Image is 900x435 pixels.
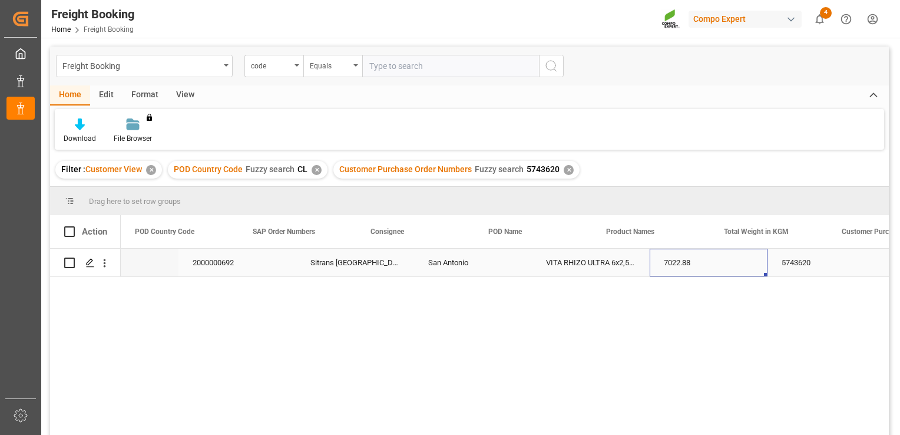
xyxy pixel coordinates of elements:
[51,5,134,23] div: Freight Booking
[606,228,654,236] span: Product Names
[174,164,243,174] span: POD Country Code
[767,249,885,276] div: 5743620
[806,6,833,32] button: show 4 new notifications
[297,164,307,174] span: CL
[146,165,156,175] div: ✕
[539,55,564,77] button: search button
[246,164,295,174] span: Fuzzy search
[167,85,203,106] div: View
[61,164,85,174] span: Filter :
[488,228,522,236] span: POD Name
[564,165,574,175] div: ✕
[82,226,107,237] div: Action
[64,133,96,144] div: Download
[362,55,539,77] input: Type to search
[296,249,414,276] div: Sitrans [GEOGRAPHIC_DATA]
[527,164,560,174] span: 5743620
[50,85,90,106] div: Home
[244,55,303,77] button: open menu
[370,228,404,236] span: Consignee
[89,197,181,206] span: Drag here to set row groups
[85,164,142,174] span: Customer View
[50,249,121,277] div: Press SPACE to select this row.
[650,249,767,276] div: 7022.88
[178,249,296,276] div: 2000000692
[310,58,350,71] div: Equals
[62,58,220,72] div: Freight Booking
[724,228,789,236] span: Total Weight in KGM
[833,6,859,32] button: Help Center
[661,9,680,29] img: Screenshot%202023-09-29%20at%2010.02.21.png_1712312052.png
[689,8,806,30] button: Compo Expert
[303,55,362,77] button: open menu
[51,25,71,34] a: Home
[253,228,315,236] span: SAP Order Numbers
[475,164,524,174] span: Fuzzy search
[689,11,802,28] div: Compo Expert
[56,55,233,77] button: open menu
[90,85,123,106] div: Edit
[251,58,291,71] div: code
[414,249,532,276] div: San Antonio
[820,7,832,19] span: 4
[312,165,322,175] div: ✕
[123,85,167,106] div: Format
[532,249,650,276] div: VITA RHIZO ULTRA 6x2,5L (x48) [PERSON_NAME] Rhizo Ultra 10L (x60) CL MTO
[135,228,194,236] span: POD Country Code
[339,164,472,174] span: Customer Purchase Order Numbers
